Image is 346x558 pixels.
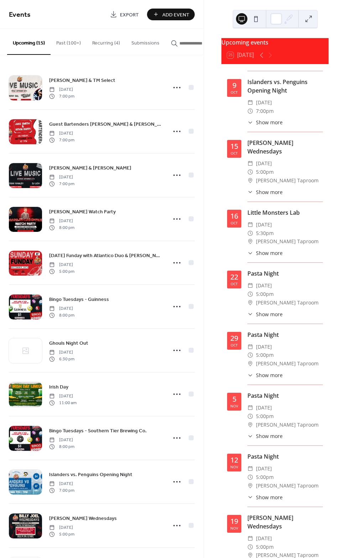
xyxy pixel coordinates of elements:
[49,165,131,172] span: [PERSON_NAME] & [PERSON_NAME]
[247,513,323,531] div: [PERSON_NAME] Wednesdays
[49,393,77,400] span: [DATE]
[247,343,253,351] div: ​
[49,93,74,99] span: 7:00 pm
[49,208,116,216] a: [PERSON_NAME] Watch Party
[49,164,131,172] a: [PERSON_NAME] & [PERSON_NAME]
[49,181,74,187] span: 7:00 pm
[247,481,253,490] div: ​
[49,340,88,347] span: Ghouls Night Out
[247,229,253,238] div: ​
[247,359,253,368] div: ​
[247,176,253,185] div: ​
[256,176,319,185] span: [PERSON_NAME] Taproom
[247,281,253,290] div: ​
[49,349,74,356] span: [DATE]
[51,29,86,54] button: Past (100+)
[256,543,274,551] span: 5:00pm
[49,174,74,181] span: [DATE]
[49,525,74,531] span: [DATE]
[49,306,74,312] span: [DATE]
[230,335,238,342] div: 29
[256,403,272,412] span: [DATE]
[247,403,253,412] div: ​
[49,515,117,522] span: [PERSON_NAME] Wednesdays
[49,356,74,362] span: 6:30 pm
[221,38,329,47] div: Upcoming events
[49,481,74,487] span: [DATE]
[230,465,238,469] div: Nov
[49,437,74,443] span: [DATE]
[230,518,238,525] div: 19
[247,452,323,461] div: Pasta Night
[247,98,253,107] div: ​
[230,213,238,220] div: 16
[49,251,163,260] a: [DATE] Funday with Atlantico Duo & [PERSON_NAME]
[147,9,195,20] button: Add Event
[7,29,51,55] button: Upcoming (15)
[230,526,238,530] div: Nov
[231,151,238,155] div: Oct
[256,311,283,318] span: Show more
[247,412,253,421] div: ​
[247,391,323,400] div: Pasta Night
[256,237,319,246] span: [PERSON_NAME] Taproom
[247,473,253,481] div: ​
[256,371,283,379] span: Show more
[256,159,272,168] span: [DATE]
[256,359,319,368] span: [PERSON_NAME] Taproom
[247,371,253,379] div: ​
[256,481,319,490] span: [PERSON_NAME] Taproom
[49,443,74,450] span: 8:00 pm
[256,220,272,229] span: [DATE]
[256,534,272,543] span: [DATE]
[49,121,163,128] span: Guest Bartenders [PERSON_NAME] & [PERSON_NAME]
[247,543,253,551] div: ​
[256,464,272,473] span: [DATE]
[247,188,283,196] button: ​Show more
[256,249,283,257] span: Show more
[49,339,88,347] a: Ghouls Night Out
[230,457,238,464] div: 12
[247,220,253,229] div: ​
[247,119,283,126] button: ​Show more
[49,130,74,137] span: [DATE]
[256,432,283,440] span: Show more
[247,534,253,543] div: ​
[256,188,283,196] span: Show more
[49,262,74,268] span: [DATE]
[247,351,253,359] div: ​
[49,252,163,260] span: [DATE] Funday with Atlantico Duo & [PERSON_NAME]
[232,396,236,403] div: 5
[247,330,323,339] div: Pasta Night
[105,9,144,20] a: Export
[256,119,283,126] span: Show more
[247,432,253,440] div: ​
[49,470,132,479] a: Islanders vs. Penguins Opening Night
[49,120,163,128] a: Guest Bartenders [PERSON_NAME] & [PERSON_NAME]
[49,76,115,84] a: [PERSON_NAME] & TM Select
[49,383,68,391] a: Irish Day
[49,471,132,479] span: Islanders vs. Penguins Opening Night
[256,298,319,307] span: [PERSON_NAME] Taproom
[49,224,74,231] span: 8:00 pm
[9,8,31,22] span: Events
[49,268,74,275] span: 5:00 pm
[49,137,74,143] span: 7:00 pm
[247,421,253,429] div: ​
[247,208,323,217] div: Little Monsters Lab
[247,249,253,257] div: ​
[126,29,165,54] button: Submissions
[256,229,274,238] span: 5:30pm
[256,281,272,290] span: [DATE]
[230,404,238,408] div: Nov
[247,311,253,318] div: ​
[49,427,147,435] a: Bingo Tuesdays - Southern Tier Brewing Co.
[256,473,274,481] span: 5:00pm
[49,400,77,406] span: 11:00 am
[247,311,283,318] button: ​Show more
[256,98,272,107] span: [DATE]
[247,494,253,501] div: ​
[162,11,189,19] span: Add Event
[86,29,126,54] button: Recurring (4)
